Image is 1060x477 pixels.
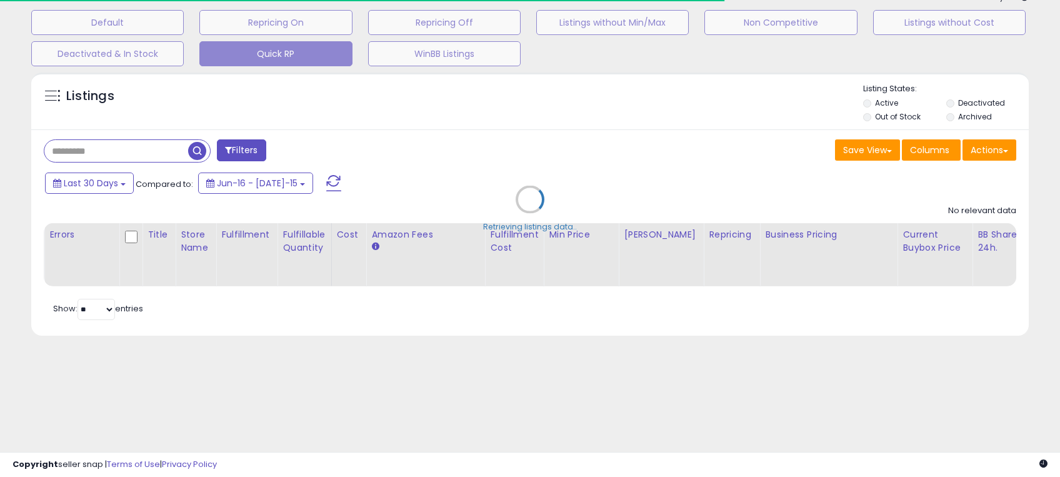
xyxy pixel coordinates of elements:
button: Deactivated & In Stock [31,41,184,66]
button: Non Competitive [704,10,857,35]
button: Default [31,10,184,35]
div: seller snap | | [12,459,217,471]
button: Repricing On [199,10,352,35]
button: Quick RP [199,41,352,66]
a: Terms of Use [107,458,160,470]
div: Retrieving listings data.. [483,221,577,233]
button: Repricing Off [368,10,521,35]
strong: Copyright [12,458,58,470]
button: Listings without Min/Max [536,10,689,35]
a: Privacy Policy [162,458,217,470]
button: WinBB Listings [368,41,521,66]
button: Listings without Cost [873,10,1026,35]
